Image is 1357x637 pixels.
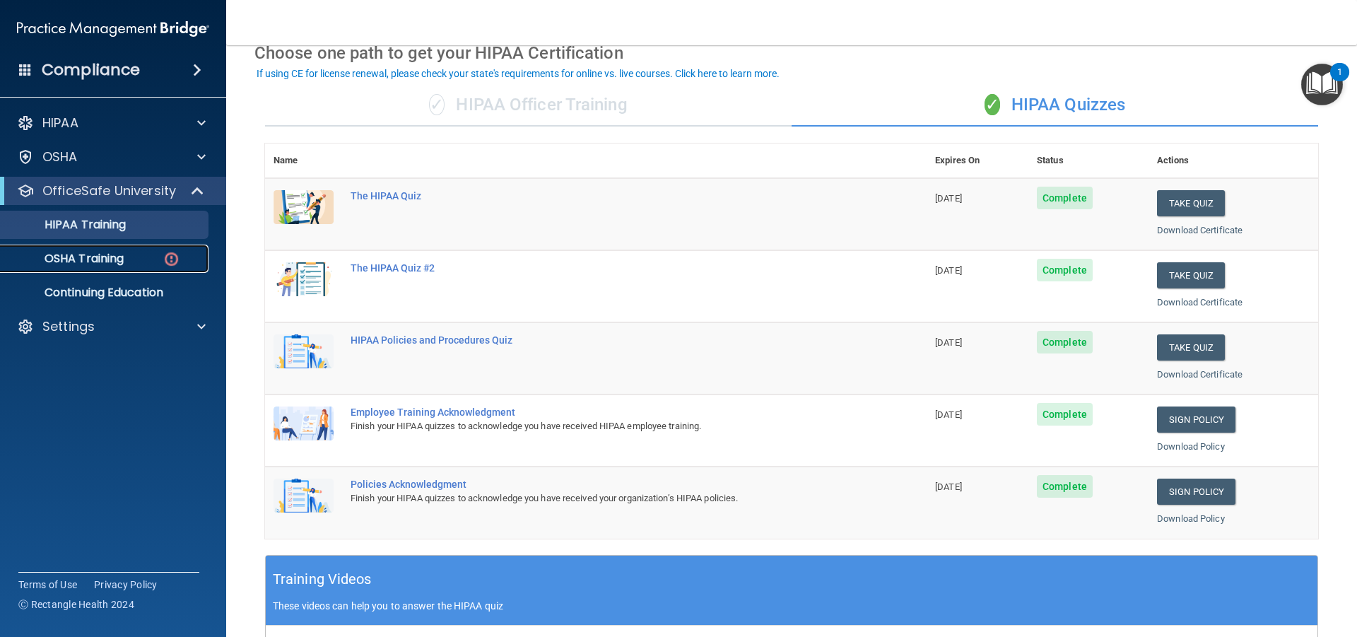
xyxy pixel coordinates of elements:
span: ✓ [429,94,445,115]
div: Employee Training Acknowledgment [351,407,856,418]
a: Download Certificate [1157,225,1243,235]
a: Sign Policy [1157,479,1235,505]
h4: Compliance [42,60,140,80]
p: HIPAA Training [9,218,126,232]
div: 1 [1337,72,1342,90]
span: [DATE] [935,193,962,204]
button: If using CE for license renewal, please check your state's requirements for online vs. live cours... [254,66,782,81]
a: Download Certificate [1157,369,1243,380]
span: Complete [1037,259,1093,281]
button: Take Quiz [1157,190,1225,216]
div: HIPAA Policies and Procedures Quiz [351,334,856,346]
div: If using CE for license renewal, please check your state's requirements for online vs. live cours... [257,69,780,78]
span: [DATE] [935,265,962,276]
p: OSHA [42,148,78,165]
span: Ⓒ Rectangle Health 2024 [18,597,134,612]
button: Take Quiz [1157,334,1225,361]
p: HIPAA [42,115,78,132]
p: OSHA Training [9,252,124,266]
a: Terms of Use [18,578,77,592]
span: Complete [1037,187,1093,209]
a: HIPAA [17,115,206,132]
th: Name [265,144,342,178]
th: Expires On [927,144,1028,178]
a: OSHA [17,148,206,165]
span: ✓ [985,94,1000,115]
th: Status [1028,144,1149,178]
p: OfficeSafe University [42,182,176,199]
p: Settings [42,318,95,335]
iframe: Drift Widget Chat Controller [1112,537,1340,593]
button: Take Quiz [1157,262,1225,288]
div: HIPAA Officer Training [265,84,792,127]
span: Complete [1037,403,1093,426]
a: Settings [17,318,206,335]
img: danger-circle.6113f641.png [163,250,180,268]
p: Continuing Education [9,286,202,300]
span: Complete [1037,331,1093,353]
div: HIPAA Quizzes [792,84,1318,127]
div: The HIPAA Quiz #2 [351,262,856,274]
span: [DATE] [935,481,962,492]
div: Choose one path to get your HIPAA Certification [254,33,1329,74]
div: Policies Acknowledgment [351,479,856,490]
div: Finish your HIPAA quizzes to acknowledge you have received HIPAA employee training. [351,418,856,435]
a: Privacy Policy [94,578,158,592]
img: PMB logo [17,15,209,43]
a: Download Certificate [1157,297,1243,308]
span: [DATE] [935,337,962,348]
a: Sign Policy [1157,407,1235,433]
h5: Training Videos [273,567,372,592]
div: The HIPAA Quiz [351,190,856,201]
a: Download Policy [1157,441,1225,452]
a: Download Policy [1157,513,1225,524]
a: OfficeSafe University [17,182,205,199]
p: These videos can help you to answer the HIPAA quiz [273,600,1310,612]
th: Actions [1149,144,1318,178]
span: Complete [1037,475,1093,498]
button: Open Resource Center, 1 new notification [1301,64,1343,105]
span: [DATE] [935,409,962,420]
div: Finish your HIPAA quizzes to acknowledge you have received your organization’s HIPAA policies. [351,490,856,507]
